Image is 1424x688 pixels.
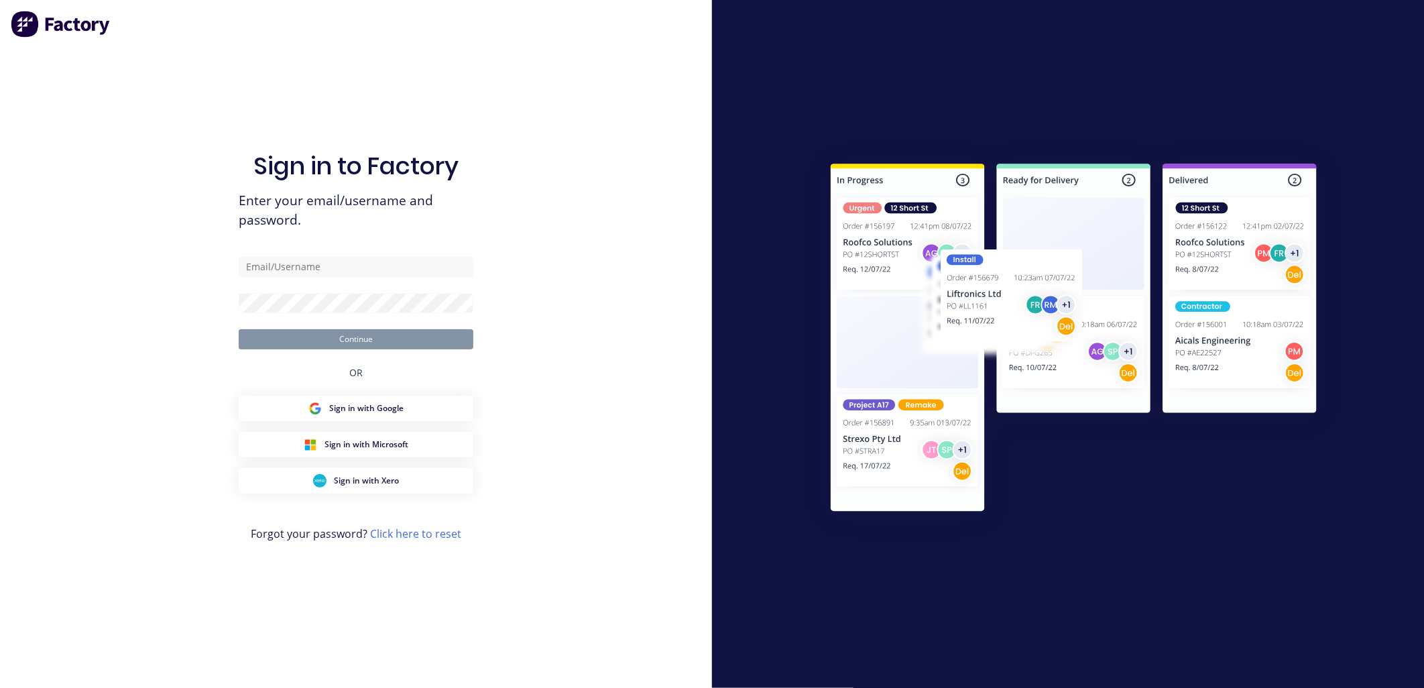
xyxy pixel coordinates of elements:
img: Sign in [801,137,1346,543]
span: Enter your email/username and password. [239,191,473,230]
input: Email/Username [239,257,473,277]
span: Forgot your password? [251,526,461,542]
img: Factory [11,11,111,38]
button: Continue [239,329,473,349]
button: Xero Sign inSign in with Xero [239,468,473,494]
button: Google Sign inSign in with Google [239,396,473,421]
img: Microsoft Sign in [304,438,317,451]
img: Google Sign in [308,402,322,415]
img: Xero Sign in [313,474,327,488]
span: Sign in with Xero [335,475,400,487]
button: Microsoft Sign inSign in with Microsoft [239,432,473,457]
a: Click here to reset [370,526,461,541]
span: Sign in with Google [330,402,404,414]
div: OR [349,349,363,396]
h1: Sign in to Factory [253,152,459,180]
span: Sign in with Microsoft [325,439,409,451]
